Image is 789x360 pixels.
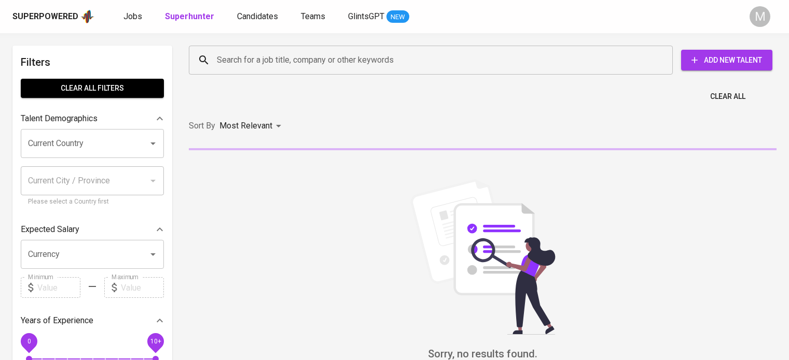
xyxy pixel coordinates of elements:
[21,54,164,70] h6: Filters
[689,54,764,67] span: Add New Talent
[219,120,272,132] p: Most Relevant
[28,197,157,207] p: Please select a Country first
[237,10,280,23] a: Candidates
[710,90,745,103] span: Clear All
[21,108,164,129] div: Talent Demographics
[405,179,561,335] img: file_searching.svg
[27,338,31,345] span: 0
[146,136,160,151] button: Open
[37,277,80,298] input: Value
[237,11,278,21] span: Candidates
[21,112,98,125] p: Talent Demographics
[301,10,327,23] a: Teams
[121,277,164,298] input: Value
[21,79,164,98] button: Clear All filters
[189,120,215,132] p: Sort By
[386,12,409,22] span: NEW
[12,9,94,24] a: Superpoweredapp logo
[301,11,325,21] span: Teams
[29,82,156,95] span: Clear All filters
[150,338,161,345] span: 10+
[219,117,285,136] div: Most Relevant
[21,219,164,240] div: Expected Salary
[706,87,750,106] button: Clear All
[123,10,144,23] a: Jobs
[165,11,214,21] b: Superhunter
[750,6,770,27] div: M
[21,310,164,331] div: Years of Experience
[681,50,772,70] button: Add New Talent
[21,223,79,236] p: Expected Salary
[146,247,160,262] button: Open
[348,10,409,23] a: GlintsGPT NEW
[165,10,216,23] a: Superhunter
[12,11,78,23] div: Superpowered
[21,314,93,327] p: Years of Experience
[348,11,384,21] span: GlintsGPT
[80,9,94,24] img: app logo
[123,11,142,21] span: Jobs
